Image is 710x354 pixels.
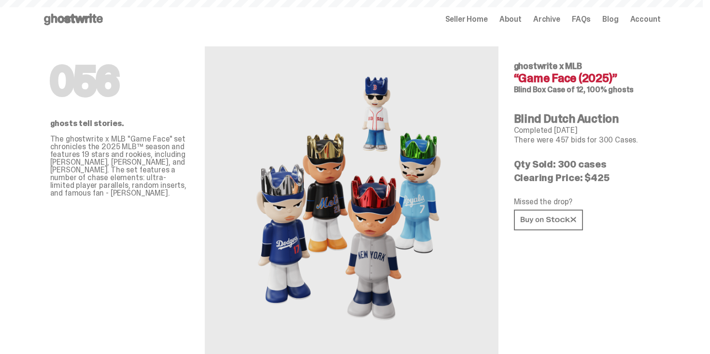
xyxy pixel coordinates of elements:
a: FAQs [572,15,591,23]
h4: Blind Dutch Auction [514,113,653,125]
a: Archive [533,15,560,23]
p: Clearing Price: $425 [514,173,653,183]
p: Completed [DATE] [514,127,653,134]
a: Account [630,15,661,23]
p: There were 457 bids for 300 Cases. [514,136,653,144]
p: Missed the drop? [514,198,653,206]
span: Case of 12, 100% ghosts [547,85,634,95]
a: Blog [602,15,618,23]
a: About [499,15,522,23]
p: Qty Sold: 300 cases [514,159,653,169]
a: Seller Home [445,15,488,23]
span: ghostwrite x MLB [514,60,582,72]
span: Blind Box [514,85,546,95]
h1: 056 [50,62,189,100]
p: The ghostwrite x MLB "Game Face" set chronicles the 2025 MLB™ season and features 19 stars and ro... [50,135,189,197]
p: ghosts tell stories. [50,120,189,127]
h4: “Game Face (2025)” [514,72,653,84]
img: MLB&ldquo;Game Face (2025)&rdquo; [245,70,458,335]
